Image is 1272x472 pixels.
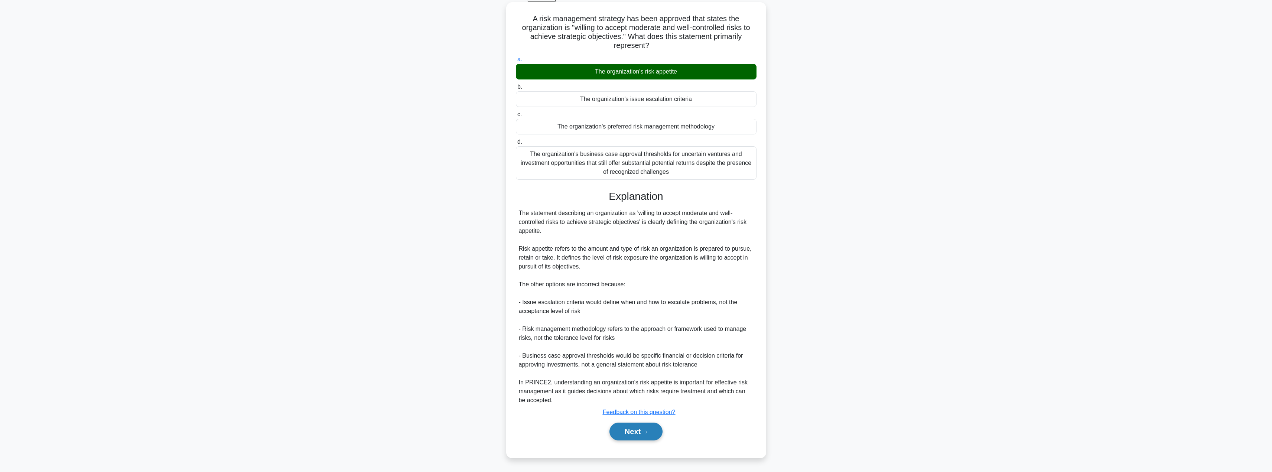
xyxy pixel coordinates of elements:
h5: A risk management strategy has been approved that states the organization is "willing to accept m... [515,14,757,51]
div: The organization's issue escalation criteria [516,91,757,107]
h3: Explanation [520,190,752,203]
span: c. [517,111,522,117]
div: The organization's business case approval thresholds for uncertain ventures and investment opport... [516,146,757,180]
span: a. [517,56,522,62]
div: The statement describing an organization as 'willing to accept moderate and well-controlled risks... [519,209,754,405]
div: The organization's preferred risk management methodology [516,119,757,134]
a: Feedback on this question? [603,409,676,415]
span: b. [517,84,522,90]
span: d. [517,139,522,145]
button: Next [609,423,663,440]
div: The organization's risk appetite [516,64,757,79]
